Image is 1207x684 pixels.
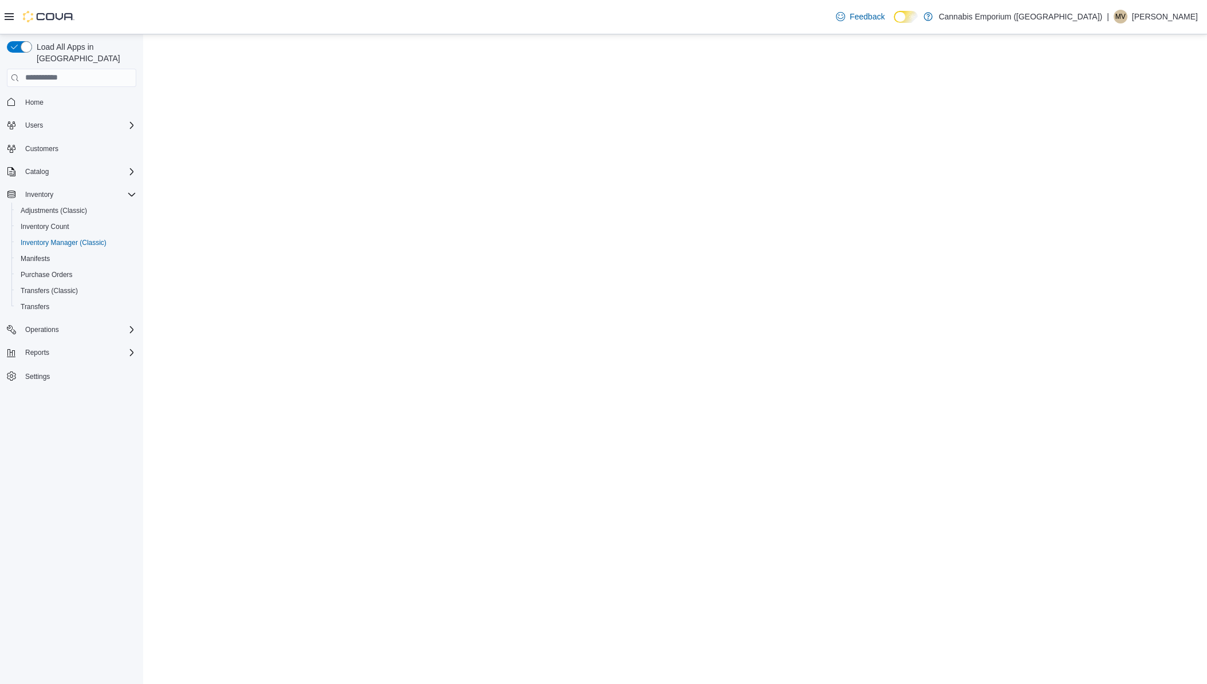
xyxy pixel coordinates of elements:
[11,267,141,283] button: Purchase Orders
[2,187,141,203] button: Inventory
[7,89,136,414] nav: Complex example
[21,188,58,201] button: Inventory
[21,270,73,279] span: Purchase Orders
[25,190,53,199] span: Inventory
[16,204,92,218] a: Adjustments (Classic)
[25,144,58,153] span: Customers
[21,238,107,247] span: Inventory Manager (Classic)
[25,348,49,357] span: Reports
[21,118,48,132] button: Users
[2,367,141,384] button: Settings
[2,117,141,133] button: Users
[21,222,69,231] span: Inventory Count
[25,372,50,381] span: Settings
[16,268,77,282] a: Purchase Orders
[21,286,78,295] span: Transfers (Classic)
[21,346,54,359] button: Reports
[16,300,54,314] a: Transfers
[894,11,918,23] input: Dark Mode
[21,142,63,156] a: Customers
[850,11,885,22] span: Feedback
[11,283,141,299] button: Transfers (Classic)
[2,322,141,338] button: Operations
[21,141,136,156] span: Customers
[16,236,136,250] span: Inventory Manager (Classic)
[16,284,136,298] span: Transfers (Classic)
[1107,10,1109,23] p: |
[25,167,49,176] span: Catalog
[21,302,49,311] span: Transfers
[21,254,50,263] span: Manifests
[21,165,53,179] button: Catalog
[21,369,136,383] span: Settings
[25,121,43,130] span: Users
[2,140,141,157] button: Customers
[21,323,64,337] button: Operations
[23,11,74,22] img: Cova
[21,188,136,201] span: Inventory
[2,345,141,361] button: Reports
[938,10,1102,23] p: Cannabis Emporium ([GEOGRAPHIC_DATA])
[21,96,48,109] a: Home
[16,300,136,314] span: Transfers
[21,118,136,132] span: Users
[21,346,136,359] span: Reports
[11,203,141,219] button: Adjustments (Classic)
[16,284,82,298] a: Transfers (Classic)
[21,370,54,383] a: Settings
[32,41,136,64] span: Load All Apps in [GEOGRAPHIC_DATA]
[21,165,136,179] span: Catalog
[1115,10,1126,23] span: MV
[21,323,136,337] span: Operations
[16,220,136,234] span: Inventory Count
[16,236,111,250] a: Inventory Manager (Classic)
[2,164,141,180] button: Catalog
[1114,10,1127,23] div: Michael Valentin
[1132,10,1198,23] p: [PERSON_NAME]
[11,251,141,267] button: Manifests
[25,325,59,334] span: Operations
[21,95,136,109] span: Home
[11,235,141,251] button: Inventory Manager (Classic)
[16,204,136,218] span: Adjustments (Classic)
[16,220,74,234] a: Inventory Count
[11,219,141,235] button: Inventory Count
[831,5,889,28] a: Feedback
[11,299,141,315] button: Transfers
[16,252,54,266] a: Manifests
[25,98,44,107] span: Home
[16,252,136,266] span: Manifests
[2,94,141,110] button: Home
[16,268,136,282] span: Purchase Orders
[21,206,87,215] span: Adjustments (Classic)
